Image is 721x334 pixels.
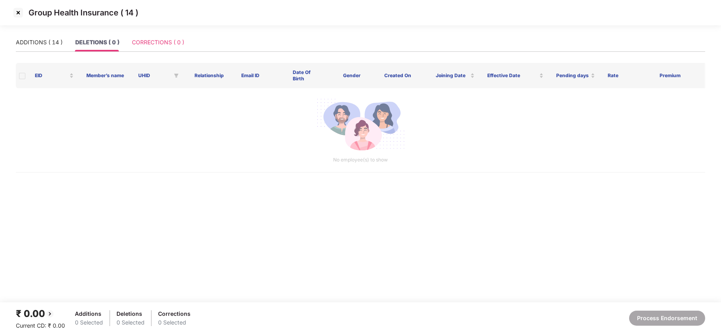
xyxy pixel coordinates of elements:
[132,38,184,47] div: CORRECTIONS ( 0 )
[29,63,80,88] th: EID
[653,63,705,88] th: Premium
[183,63,235,88] th: Relationship
[429,63,481,88] th: Joining Date
[75,38,119,47] div: DELETIONS ( 0 )
[172,71,180,80] span: filter
[16,322,65,329] span: Current CD: ₹ 0.00
[35,72,68,79] span: EID
[601,63,653,88] th: Rate
[550,63,601,88] th: Pending days
[436,72,469,79] span: Joining Date
[12,6,25,19] img: svg+xml;base64,PHN2ZyBpZD0iQ3Jvc3MtMzJ4MzIiIHhtbG5zPSJodHRwOi8vd3d3LnczLm9yZy8yMDAwL3N2ZyIgd2lkdG...
[235,63,286,88] th: Email ID
[174,73,179,78] span: filter
[45,309,55,319] img: svg+xml;base64,PHN2ZyBpZD0iQmFjay0yMHgyMCIgeG1sbnM9Imh0dHA6Ly93d3cudzMub3JnLzIwMDAvc3ZnIiB3aWR0aD...
[158,309,191,318] div: Corrections
[16,38,63,47] div: ADDITIONS ( 14 )
[286,63,326,88] th: Date Of Birth
[80,63,132,88] th: Member’s name
[116,318,145,327] div: 0 Selected
[75,318,103,327] div: 0 Selected
[16,306,65,321] div: ₹ 0.00
[326,63,378,88] th: Gender
[487,72,538,79] span: Effective Date
[22,156,698,164] p: No employee(s) to show
[29,8,138,17] p: Group Health Insurance ( 14 )
[629,311,705,326] button: Process Endorsement
[116,309,145,318] div: Deletions
[138,72,171,79] span: UHID
[556,72,589,79] span: Pending days
[75,309,103,318] div: Additions
[378,63,429,88] th: Created On
[316,95,405,156] img: svg+xml;base64,PHN2ZyB4bWxucz0iaHR0cDovL3d3dy53My5vcmcvMjAwMC9zdmciIGlkPSJNdWx0aXBsZV9lbXBsb3llZS...
[158,318,191,327] div: 0 Selected
[481,63,550,88] th: Effective Date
